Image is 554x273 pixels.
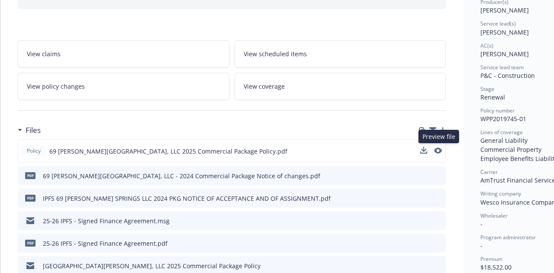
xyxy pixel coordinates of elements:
button: download file [420,147,427,156]
a: View coverage [235,73,446,100]
button: preview file [435,171,442,180]
span: Policy number [480,107,515,114]
span: Premium [480,255,502,263]
span: [PERSON_NAME] [480,50,529,58]
span: Lines of coverage [480,128,523,136]
span: Renewal [480,93,505,101]
button: download file [421,194,428,203]
button: preview file [435,194,442,203]
span: pdf [25,240,35,246]
span: Service lead team [480,64,524,71]
span: Program administrator [480,234,536,241]
button: download file [421,216,428,225]
button: preview file [435,216,442,225]
span: Service lead(s) [480,20,516,27]
a: View claims [18,40,229,67]
span: Policy [25,147,42,155]
div: 69 [PERSON_NAME][GEOGRAPHIC_DATA], LLC - 2024 Commercial Package Notice of changes.pdf [43,171,320,180]
div: 25-26 IPFS - Signed Finance Agreement.msg [43,216,170,225]
div: Files [18,125,41,136]
h3: Files [26,125,41,136]
span: - [480,241,483,250]
span: - [480,220,483,228]
button: download file [421,239,428,248]
span: pdf [25,172,35,179]
div: 25-26 IPFS - Signed Finance Agreement.pdf [43,239,167,248]
span: [PERSON_NAME] [480,6,529,14]
span: pdf [25,195,35,201]
span: [PERSON_NAME] [480,28,529,36]
div: IPFS 69 [PERSON_NAME] SPRINGS LLC 2024 PKG NOTICE OF ACCEPTANCE AND OF ASSIGNMENT.pdf [43,194,331,203]
span: View claims [27,49,61,58]
span: P&C - Construction [480,71,535,80]
button: download file [421,261,428,270]
a: View scheduled items [235,40,446,67]
button: preview file [435,261,442,270]
span: Writing company [480,190,521,197]
span: View coverage [244,82,285,91]
button: preview file [435,239,442,248]
div: [GEOGRAPHIC_DATA][PERSON_NAME], LLC 2025 Commercial Package Policy [43,261,261,270]
span: Wholesaler [480,212,508,219]
span: Stage [480,85,494,93]
button: preview file [434,147,442,156]
button: preview file [434,148,442,154]
span: $18,522.00 [480,263,512,271]
span: AC(s) [480,42,493,49]
div: Preview file [419,130,459,143]
span: View scheduled items [244,49,307,58]
span: View policy changes [27,82,85,91]
button: download file [421,171,428,180]
span: Carrier [480,168,498,176]
button: download file [420,147,427,154]
a: View policy changes [18,73,229,100]
span: WPP2019745-01 [480,115,526,123]
span: 69 [PERSON_NAME][GEOGRAPHIC_DATA], LLC 2025 Commercial Package Policy.pdf [49,147,287,156]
